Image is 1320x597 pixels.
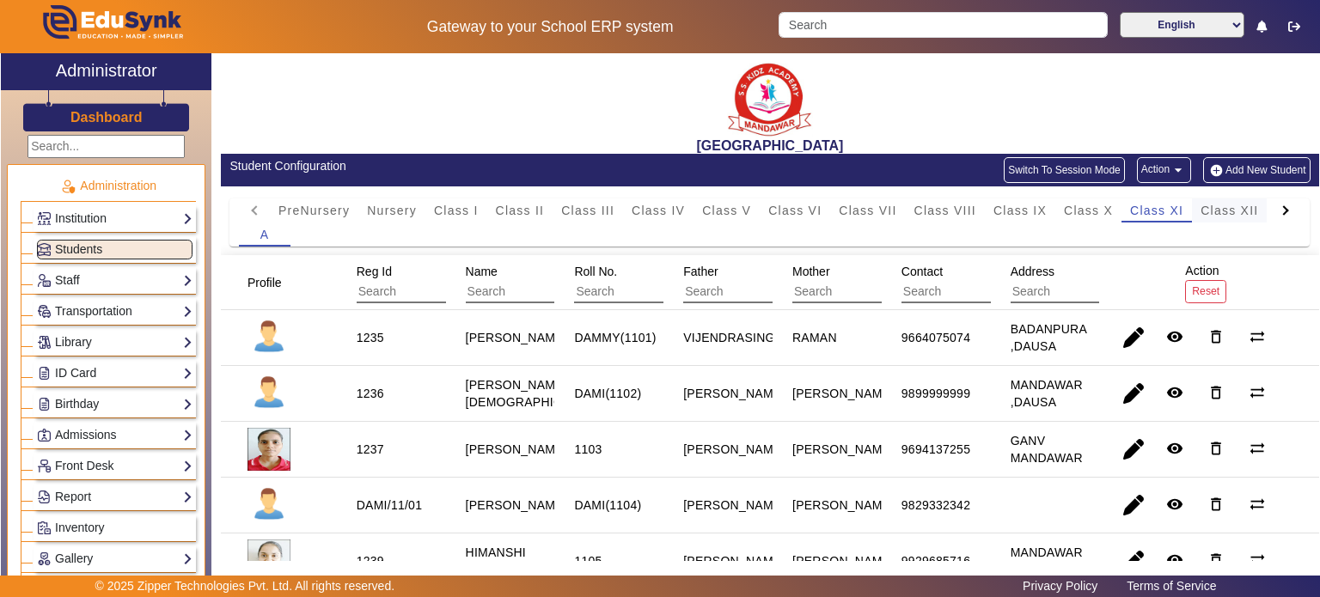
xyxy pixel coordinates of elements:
mat-icon: sync_alt [1249,384,1266,401]
button: Switch To Session Mode [1004,157,1125,183]
div: Roll No. [568,256,749,309]
mat-icon: sync_alt [1249,551,1266,569]
div: [PERSON_NAME] [792,441,894,458]
div: [PERSON_NAME] [792,552,894,570]
div: 1235 [357,329,384,346]
span: Class XI [1130,204,1183,216]
div: [PERSON_NAME] [683,441,785,458]
span: Father [683,265,718,278]
span: Reg Id [357,265,392,278]
p: © 2025 Zipper Technologies Pvt. Ltd. All rights reserved. [95,577,395,595]
img: c913d341-8ca2-4061-9d46-5d5b9c5c6ee6 [247,539,290,582]
input: Search [574,281,728,303]
div: Profile [241,267,303,298]
span: Class IV [632,204,685,216]
img: profile.png [247,372,290,415]
span: Class IX [993,204,1047,216]
div: 9829332342 [901,496,970,514]
img: Students.png [38,243,51,256]
span: A [260,228,270,241]
img: profile.png [247,316,290,359]
div: RAMAN [792,329,837,346]
mat-icon: arrow_drop_down [1170,161,1187,179]
a: Terms of Service [1118,575,1225,597]
h2: Administrator [56,60,157,81]
span: Class VI [768,204,822,216]
span: Class I [434,204,479,216]
div: 9694137255 [901,441,970,458]
img: ed2a0ce5-9c27-48e3-a4ff-20e14083dfab [247,428,290,471]
div: Name [460,256,641,309]
h2: [GEOGRAPHIC_DATA] [221,137,1319,154]
staff-with-status: HIMANSHI GARG [466,545,526,576]
span: Class XII [1201,204,1258,216]
span: Inventory [55,521,105,534]
div: 1103 [574,441,602,458]
div: [PERSON_NAME] [792,385,894,402]
span: Students [55,242,102,256]
mat-icon: remove_red_eye [1166,551,1183,569]
p: Administration [21,177,196,195]
input: Search [357,281,510,303]
mat-icon: sync_alt [1249,440,1266,457]
span: Class V [702,204,751,216]
a: Dashboard [70,108,144,126]
mat-icon: remove_red_eye [1166,496,1183,513]
div: DAMI/11/01 [357,496,422,514]
div: Address [1005,256,1186,309]
img: b9104f0a-387a-4379-b368-ffa933cda262 [727,58,813,137]
img: profile.png [247,484,290,527]
mat-icon: delete_outline [1207,496,1225,513]
input: Search [1011,281,1164,303]
span: Class II [496,204,545,216]
input: Search [901,281,1055,303]
div: MANDAWAR ,DAUSA [1011,544,1083,578]
div: Mother [786,256,968,309]
mat-icon: delete_outline [1207,328,1225,345]
div: BADANPURA ,DAUSA [1011,320,1087,355]
span: Profile [247,276,282,289]
input: Search... [27,135,185,158]
input: Search [792,281,946,303]
span: Class VIII [914,204,976,216]
div: Father [677,256,859,309]
span: Class X [1064,204,1113,216]
div: [PERSON_NAME] [683,552,785,570]
div: GANV MANDAWAR [1011,432,1083,466]
div: 1239 [357,552,384,570]
span: Class III [561,204,614,216]
mat-icon: sync_alt [1249,496,1266,513]
div: MANDAWAR ,DAUSA [1011,376,1083,411]
h3: Dashboard [70,109,143,125]
input: Search [466,281,620,303]
mat-icon: remove_red_eye [1166,328,1183,345]
span: Contact [901,265,943,278]
img: add-new-student.png [1207,163,1225,178]
div: Student Configuration [229,157,761,175]
button: Reset [1185,280,1226,303]
mat-icon: sync_alt [1249,328,1266,345]
div: 9929685716 [901,552,970,570]
span: Class VII [839,204,896,216]
div: 1237 [357,441,384,458]
div: [PERSON_NAME] [683,385,785,402]
staff-with-status: [PERSON_NAME] [466,442,567,456]
div: 9899999999 [901,385,970,402]
img: Inventory.png [38,521,51,534]
span: Name [466,265,498,278]
span: Mother [792,265,830,278]
div: [PERSON_NAME] [792,496,894,514]
span: Address [1011,265,1054,278]
mat-icon: delete_outline [1207,551,1225,569]
button: Add New Student [1203,157,1310,183]
input: Search [779,12,1107,38]
div: Reg Id [351,256,532,309]
mat-icon: delete_outline [1207,440,1225,457]
div: Contact [895,256,1077,309]
span: Roll No. [574,265,617,278]
a: Inventory [37,518,192,538]
div: DAMMY(1101) [574,329,656,346]
span: PreNursery [278,204,350,216]
staff-with-status: [PERSON_NAME] [466,331,567,344]
staff-with-status: [PERSON_NAME][DEMOGRAPHIC_DATA] [466,378,604,409]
